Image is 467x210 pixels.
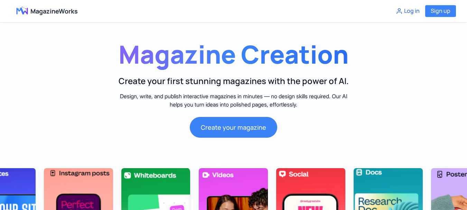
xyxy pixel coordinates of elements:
[62,75,405,86] h2: Create your first stunning magazines with the power of AI.
[11,6,33,17] img: Logo
[425,5,456,17] button: Sign up
[396,7,420,16] button: Log in
[62,39,405,70] h1: Magazine Creation
[30,6,78,16] span: MagazineWorks
[11,6,78,17] a: MagazineWorks
[118,92,350,109] p: Design, write, and publish interactive magazines in minutes — no design skills required. Our AI h...
[190,117,277,138] button: Create your magazine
